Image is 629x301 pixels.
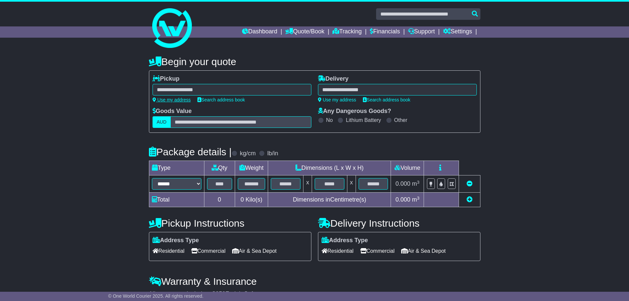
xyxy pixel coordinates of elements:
label: Goods Value [153,108,192,115]
span: 0.000 [396,196,410,203]
h4: Begin your quote [149,56,480,67]
label: Address Type [153,237,199,244]
span: Residential [153,246,185,256]
td: Volume [391,161,424,175]
span: 250 [216,290,226,297]
span: Commercial [191,246,226,256]
label: AUD [153,116,171,128]
a: Use my address [153,97,191,102]
span: Air & Sea Depot [401,246,446,256]
label: Any Dangerous Goods? [318,108,391,115]
sup: 3 [417,196,420,201]
a: Search address book [363,97,410,102]
span: 0 [240,196,244,203]
td: Kilo(s) [235,193,268,207]
a: Dashboard [242,26,277,38]
td: Weight [235,161,268,175]
span: 0.000 [396,180,410,187]
a: Search address book [197,97,245,102]
a: Support [408,26,435,38]
td: x [347,175,356,193]
span: m [412,180,420,187]
label: Delivery [318,75,349,83]
a: Tracking [332,26,362,38]
span: Air & Sea Depot [232,246,277,256]
td: Type [149,161,204,175]
a: Remove this item [467,180,472,187]
label: lb/in [267,150,278,157]
span: Commercial [360,246,395,256]
label: Pickup [153,75,180,83]
a: Quote/Book [285,26,324,38]
span: Residential [322,246,354,256]
a: Financials [370,26,400,38]
a: Settings [443,26,472,38]
td: Dimensions in Centimetre(s) [268,193,391,207]
label: kg/cm [240,150,256,157]
label: Address Type [322,237,368,244]
div: All our quotes include a $ FreightSafe warranty. [149,290,480,298]
sup: 3 [417,180,420,185]
h4: Delivery Instructions [318,218,480,229]
a: Add new item [467,196,472,203]
h4: Package details | [149,146,232,157]
td: Total [149,193,204,207]
span: © One World Courier 2025. All rights reserved. [108,293,204,299]
h4: Warranty & Insurance [149,276,480,287]
label: Lithium Battery [346,117,381,123]
span: m [412,196,420,203]
label: No [326,117,333,123]
h4: Pickup Instructions [149,218,311,229]
td: x [303,175,312,193]
a: Use my address [318,97,356,102]
td: 0 [204,193,235,207]
td: Dimensions (L x W x H) [268,161,391,175]
td: Qty [204,161,235,175]
label: Other [394,117,407,123]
